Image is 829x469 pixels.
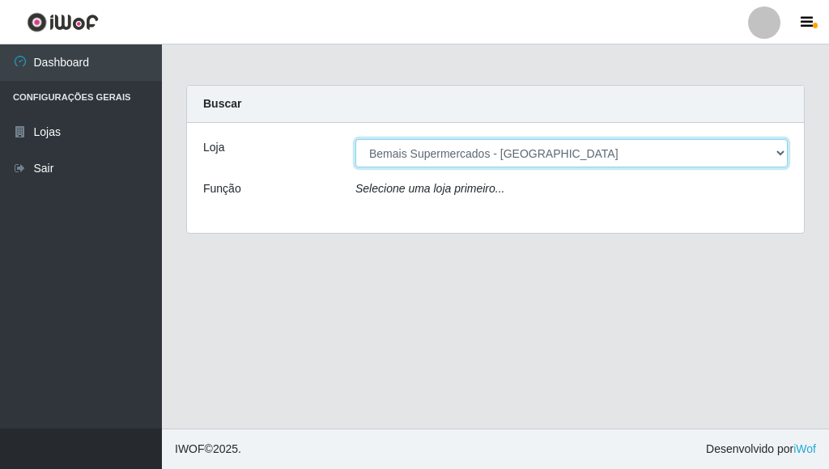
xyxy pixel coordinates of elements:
strong: Buscar [203,97,241,110]
label: Função [203,180,241,197]
label: Loja [203,139,224,156]
a: iWof [793,442,816,455]
i: Selecione uma loja primeiro... [355,182,504,195]
span: Desenvolvido por [706,441,816,458]
span: © 2025 . [175,441,241,458]
span: IWOF [175,442,205,455]
img: CoreUI Logo [27,12,99,32]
